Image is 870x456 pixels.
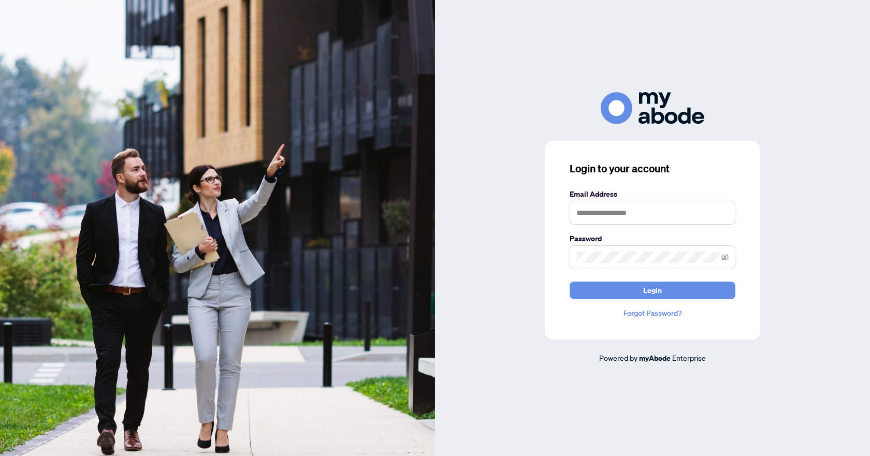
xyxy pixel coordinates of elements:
label: Password [570,233,735,244]
img: ma-logo [601,92,704,124]
a: myAbode [639,352,671,364]
h3: Login to your account [570,161,735,176]
a: Forgot Password? [570,307,735,319]
label: Email Address [570,188,735,200]
button: Login [570,282,735,299]
span: Powered by [599,353,637,362]
span: eye-invisible [721,254,729,261]
span: Login [643,282,662,299]
span: Enterprise [672,353,706,362]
